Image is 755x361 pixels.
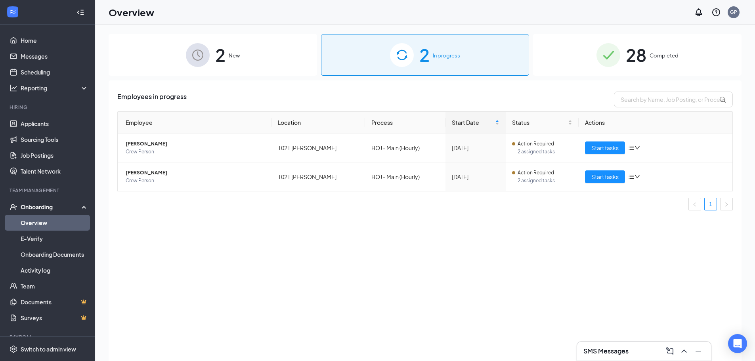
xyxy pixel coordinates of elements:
[512,118,566,127] span: Status
[117,92,187,107] span: Employees in progress
[518,169,554,177] span: Action Required
[506,112,579,134] th: Status
[679,346,689,356] svg: ChevronUp
[21,116,88,132] a: Applicants
[628,174,635,180] span: bars
[21,215,88,231] a: Overview
[728,334,747,353] div: Open Intercom Messenger
[583,347,629,355] h3: SMS Messages
[21,310,88,326] a: SurveysCrown
[21,64,88,80] a: Scheduling
[591,143,619,152] span: Start tasks
[614,92,733,107] input: Search by Name, Job Posting, or Process
[10,345,17,353] svg: Settings
[419,41,430,69] span: 2
[21,48,88,64] a: Messages
[10,104,87,111] div: Hiring
[452,118,493,127] span: Start Date
[452,143,499,152] div: [DATE]
[21,147,88,163] a: Job Postings
[10,203,17,211] svg: UserCheck
[271,162,365,191] td: 1021 [PERSON_NAME]
[126,169,265,177] span: [PERSON_NAME]
[365,112,445,134] th: Process
[433,52,460,59] span: In progress
[126,140,265,148] span: [PERSON_NAME]
[591,172,619,181] span: Start tasks
[579,112,732,134] th: Actions
[21,345,76,353] div: Switch to admin view
[9,8,17,16] svg: WorkstreamLogo
[21,246,88,262] a: Onboarding Documents
[126,177,265,185] span: Crew Person
[21,163,88,179] a: Talent Network
[711,8,721,17] svg: QuestionInfo
[21,294,88,310] a: DocumentsCrown
[21,132,88,147] a: Sourcing Tools
[229,52,240,59] span: New
[518,140,554,148] span: Action Required
[688,198,701,210] button: left
[692,202,697,207] span: left
[650,52,679,59] span: Completed
[76,8,84,16] svg: Collapse
[665,346,675,356] svg: ComposeMessage
[109,6,154,19] h1: Overview
[10,334,87,340] div: Payroll
[21,231,88,246] a: E-Verify
[585,141,625,154] button: Start tasks
[10,84,17,92] svg: Analysis
[271,134,365,162] td: 1021 [PERSON_NAME]
[518,148,572,156] span: 2 assigned tasks
[635,174,640,180] span: down
[730,9,737,15] div: GP
[705,198,717,210] a: 1
[704,198,717,210] li: 1
[10,187,87,194] div: Team Management
[21,278,88,294] a: Team
[692,345,705,357] button: Minimize
[585,170,625,183] button: Start tasks
[215,41,226,69] span: 2
[688,198,701,210] li: Previous Page
[452,172,499,181] div: [DATE]
[720,198,733,210] button: right
[663,345,676,357] button: ComposeMessage
[21,84,89,92] div: Reporting
[518,177,572,185] span: 2 assigned tasks
[21,262,88,278] a: Activity log
[21,32,88,48] a: Home
[694,346,703,356] svg: Minimize
[118,112,271,134] th: Employee
[628,145,635,151] span: bars
[271,112,365,134] th: Location
[365,162,445,191] td: BOJ - Main (Hourly)
[694,8,703,17] svg: Notifications
[720,198,733,210] li: Next Page
[21,203,82,211] div: Onboarding
[635,145,640,151] span: down
[126,148,265,156] span: Crew Person
[626,41,646,69] span: 28
[678,345,690,357] button: ChevronUp
[365,134,445,162] td: BOJ - Main (Hourly)
[724,202,729,207] span: right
